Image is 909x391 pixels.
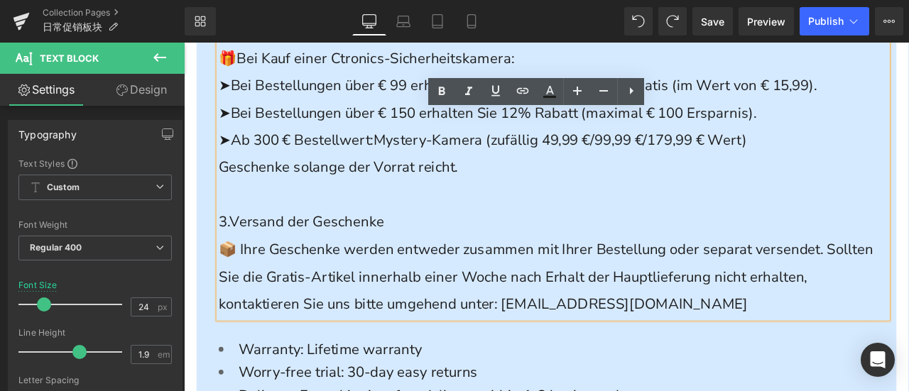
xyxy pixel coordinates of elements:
span: Preview [747,14,785,29]
a: Collection Pages [43,7,185,18]
a: Desktop [352,7,386,35]
div: Line Height [18,328,172,338]
span: px [158,302,170,312]
span: em [158,350,170,359]
span: ➤Bei Bestellungen über € 99 erhalten Sie eine 64GB-SD-Karte gratis (im Wert von € 15,99). [41,39,750,62]
span: Geschenke solange der Vorrat reicht. [41,136,325,159]
span: Mystery-Kamera (zufällig 49,99 €/99,99 €/179,99 € Wert) [224,104,668,127]
span: 📦 Ihre Geschenke werden entweder zusammen mit Ihrer Bestellung oder separat versendet. Sollten Si... [41,233,817,321]
span: Text Block [40,53,99,64]
span: Bei Kauf einer Ctronics-Sicherheitskamera: [62,7,391,30]
div: Letter Spacing [18,375,172,385]
span: ➤Bei Bestellungen über € 150 erhalten Sie 12% Rabatt (maximal € 100 Ersparnis). [41,72,678,94]
a: Mobile [454,7,489,35]
b: Custom [47,182,80,194]
a: Laptop [386,7,420,35]
a: Tablet [420,7,454,35]
div: Font Size [18,280,58,290]
span: 日常促销板块 [43,21,102,33]
b: Regular 400 [30,242,82,253]
span: 🎁 [41,7,62,30]
a: Preview [739,7,794,35]
span: Publish [808,16,844,27]
span: ➤Ab 300 € Bestellwert: [41,104,224,127]
div: Open Intercom Messenger [861,343,895,377]
div: Text Styles [18,158,172,169]
span: Versand der Geschenke [54,201,237,224]
button: Undo [624,7,653,35]
span: Save [701,14,724,29]
span: 3. [41,201,54,224]
a: Design [95,74,187,106]
button: More [875,7,903,35]
a: New Library [185,7,216,35]
div: Typography [18,121,77,141]
div: Font Weight [18,220,172,230]
span: Warranty: Lifetime warranty [65,352,282,375]
button: Redo [658,7,687,35]
button: Publish [800,7,869,35]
